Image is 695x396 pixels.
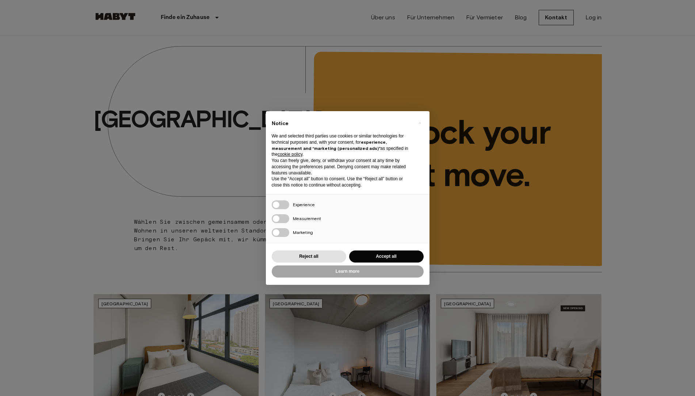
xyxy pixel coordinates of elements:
span: Measurement [293,216,321,221]
a: cookie policy [278,152,302,157]
h2: Notice [272,120,412,127]
span: × [419,118,421,127]
p: We and selected third parties use cookies or similar technologies for technical purposes and, wit... [272,133,412,158]
p: Use the “Accept all” button to consent. Use the “Reject all” button or close this notice to conti... [272,176,412,188]
button: Close this notice [414,117,426,129]
span: Marketing [293,230,313,235]
strong: experience, measurement and “marketing (personalized ads)” [272,139,387,151]
button: Reject all [272,250,346,263]
button: Learn more [272,265,424,278]
p: You can freely give, deny, or withdraw your consent at any time by accessing the preferences pane... [272,158,412,176]
button: Accept all [349,250,424,263]
span: Experience [293,202,315,207]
